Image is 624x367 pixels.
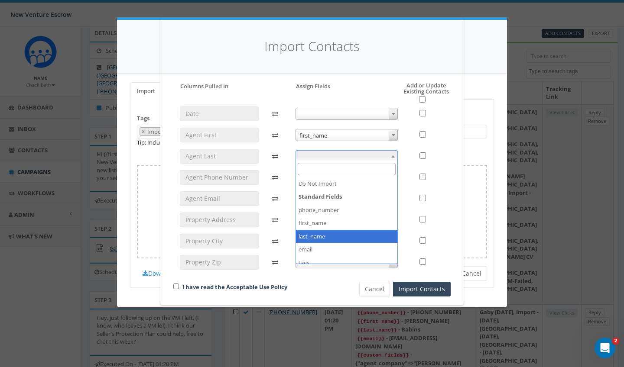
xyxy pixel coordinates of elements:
span: 2 [612,338,619,344]
h5: Add or Update Existing Contacts [384,82,451,103]
strong: Standard Fields [296,190,398,203]
input: Agent Phone Number [180,170,259,185]
span: first_name [296,129,398,141]
input: Agent Last [180,149,259,164]
button: Import Contacts [393,282,451,296]
input: Search [298,163,396,175]
button: Cancel [359,282,390,296]
input: Property Address [180,212,259,227]
input: Date [180,106,259,121]
li: email [296,243,398,256]
li: Standard Fields [296,190,398,269]
iframe: Intercom live chat [595,338,615,358]
h5: Assign Fields [296,82,330,90]
input: Property City [180,234,259,248]
input: Property Zip [180,255,259,270]
li: first_name [296,216,398,230]
h5: Columns Pulled In [180,82,228,90]
li: tags [296,256,398,270]
a: I have read the Acceptable Use Policy [182,283,287,291]
h4: Import Contacts [173,37,451,56]
input: Select All [419,96,426,103]
li: last_name [296,230,398,243]
input: Agent Email [180,191,259,206]
li: Do Not Import [296,177,398,190]
span: first_name [296,129,398,142]
li: phone_number [296,203,398,217]
input: Agent First [180,128,259,142]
